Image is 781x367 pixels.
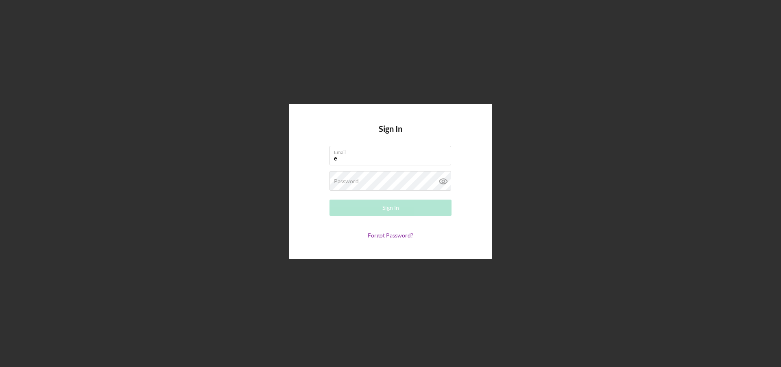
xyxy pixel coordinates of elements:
a: Forgot Password? [368,232,413,239]
label: Password [334,178,359,185]
button: Sign In [329,200,452,216]
div: Sign In [382,200,399,216]
label: Email [334,146,451,155]
h4: Sign In [379,124,402,146]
